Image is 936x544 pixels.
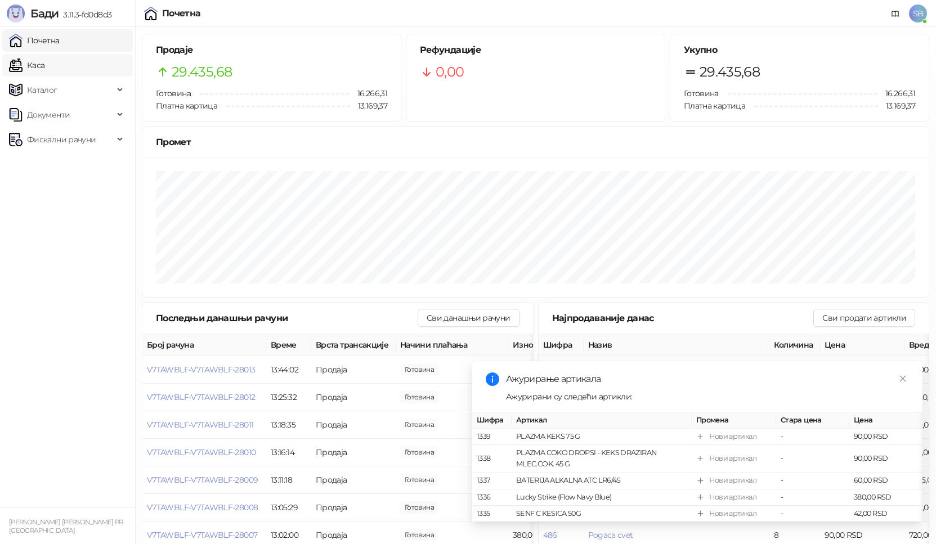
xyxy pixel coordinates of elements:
[709,475,756,487] div: Нови артикал
[59,10,111,20] span: 3.11.3-fd0d8d3
[9,518,123,534] small: [PERSON_NAME] [PERSON_NAME] PR [GEOGRAPHIC_DATA]
[506,372,909,386] div: Ажурирање артикала
[266,334,311,356] th: Време
[400,474,438,486] span: 170,00
[156,311,418,325] div: Последњи данашњи рачуни
[849,412,922,429] th: Цена
[849,445,922,473] td: 90,00 RSD
[311,494,396,521] td: Продаја
[311,334,396,356] th: Врста трансакције
[684,101,745,111] span: Платна картица
[142,334,266,356] th: Број рачуна
[709,453,756,465] div: Нови артикал
[472,445,512,473] td: 1338
[266,439,311,466] td: 13:16:14
[512,473,692,489] td: BATERIJA ALKALNA ATC LR6/4S
[813,309,915,327] button: Сви продати артикли
[508,334,593,356] th: Износ
[350,87,387,100] span: 16.266,31
[400,529,438,541] span: 380,00
[147,420,253,430] button: V7TAWBLF-V7TAWBLF-28011
[776,506,849,522] td: -
[877,87,915,100] span: 16.266,31
[311,356,396,384] td: Продаја
[418,309,519,327] button: Сви данашњи рачуни
[162,9,201,18] div: Почетна
[436,61,464,83] span: 0,00
[692,412,776,429] th: Промена
[552,311,814,325] div: Најпродаваније данас
[584,334,769,356] th: Назив
[512,429,692,445] td: PLAZMA KEKS 75 G
[709,431,756,442] div: Нови артикал
[886,5,904,23] a: Документација
[396,334,508,356] th: Начини плаћања
[7,5,25,23] img: Logo
[147,502,258,512] button: V7TAWBLF-V7TAWBLF-28008
[147,475,258,485] button: V7TAWBLF-V7TAWBLF-28009
[400,391,438,403] span: 555,00
[849,489,922,506] td: 380,00 RSD
[700,61,760,83] span: 29.435,68
[156,43,387,57] h5: Продаје
[400,501,438,514] span: 160,00
[27,79,57,101] span: Каталог
[266,494,311,521] td: 13:05:29
[588,530,633,540] button: Pogaca cvet
[909,5,927,23] span: SB
[472,473,512,489] td: 1337
[266,356,311,384] td: 13:44:02
[899,375,907,383] span: close
[543,530,557,540] button: 486
[849,473,922,489] td: 60,00 RSD
[311,384,396,411] td: Продаја
[472,489,512,506] td: 1336
[147,447,256,457] span: V7TAWBLF-V7TAWBLF-28010
[266,411,311,439] td: 13:18:35
[849,506,922,522] td: 42,00 RSD
[776,445,849,473] td: -
[878,100,915,112] span: 13.169,37
[9,29,60,52] a: Почетна
[512,506,692,522] td: SENF C KESICA 50G
[512,489,692,506] td: Lucky Strike (Flow Navy Blue)
[311,411,396,439] td: Продаја
[147,530,257,540] button: V7TAWBLF-V7TAWBLF-28007
[684,88,719,98] span: Готовина
[156,88,191,98] span: Готовина
[420,43,651,57] h5: Рефундације
[508,356,593,384] td: 185,00 RSD
[266,466,311,494] td: 13:11:18
[709,492,756,503] div: Нови артикал
[512,445,692,473] td: PLAZMA COKO DROPSI - KEKS DRAZIRAN MLEC.COK. 45 G
[769,334,820,356] th: Количина
[400,446,438,458] span: 400,00
[472,506,512,522] td: 1335
[820,356,904,384] td: 80,00 RSD
[512,412,692,429] th: Артикал
[400,363,438,376] span: 185,00
[147,392,255,402] button: V7TAWBLF-V7TAWBLF-28012
[820,334,904,356] th: Цена
[776,489,849,506] td: -
[350,100,387,112] span: 13.169,37
[147,365,255,375] button: V7TAWBLF-V7TAWBLF-28013
[30,7,59,20] span: Бади
[897,372,909,385] a: Close
[506,390,909,403] div: Ажурирани су следећи артикли:
[776,412,849,429] th: Стара цена
[486,372,499,386] span: info-circle
[776,429,849,445] td: -
[849,429,922,445] td: 90,00 RSD
[311,466,396,494] td: Продаја
[709,508,756,519] div: Нови артикал
[769,356,820,384] td: 35
[27,128,96,151] span: Фискални рачуни
[156,135,915,149] div: Промет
